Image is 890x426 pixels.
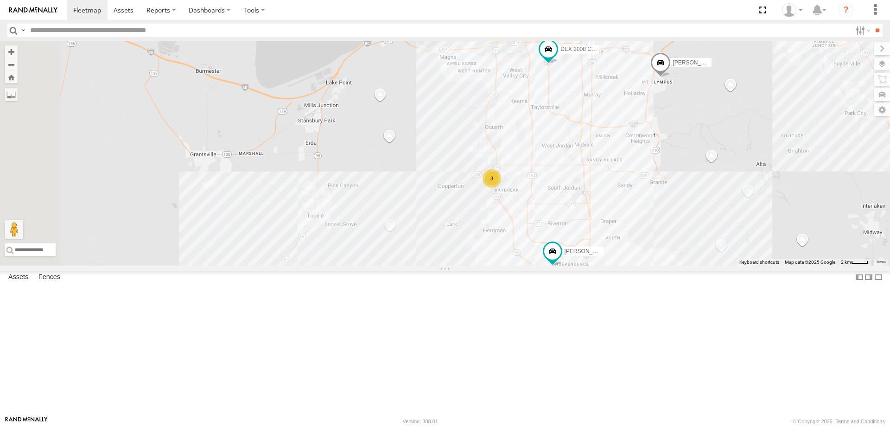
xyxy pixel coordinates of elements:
span: Map data ©2025 Google [785,260,835,265]
span: 2 km [841,260,851,265]
label: Fences [34,271,65,284]
button: Map Scale: 2 km per 34 pixels [838,259,871,266]
button: Keyboard shortcuts [739,259,779,266]
label: Measure [5,88,18,101]
label: Assets [4,271,33,284]
div: Allen Bauer [779,3,806,17]
button: Zoom out [5,58,18,71]
label: Dock Summary Table to the Right [864,271,873,284]
i: ? [839,3,853,18]
a: Visit our Website [5,417,48,426]
label: Hide Summary Table [874,271,883,284]
img: rand-logo.svg [9,7,57,13]
button: Drag Pegman onto the map to open Street View [5,220,23,239]
div: © Copyright 2025 - [793,419,885,424]
div: 3 [483,169,501,188]
span: [PERSON_NAME]- 2022 F150 [565,248,640,254]
label: Map Settings [874,103,890,116]
label: Search Query [19,24,27,37]
a: Terms (opens in new tab) [876,261,886,264]
button: Zoom in [5,45,18,58]
span: [PERSON_NAME] -2017 F150 [673,59,748,66]
div: Version: 308.01 [403,419,438,424]
label: Search Filter Options [852,24,872,37]
label: Dock Summary Table to the Left [855,271,864,284]
a: Terms and Conditions [836,419,885,424]
button: Zoom Home [5,71,18,83]
span: DEX 2008 Chevy [560,46,603,52]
